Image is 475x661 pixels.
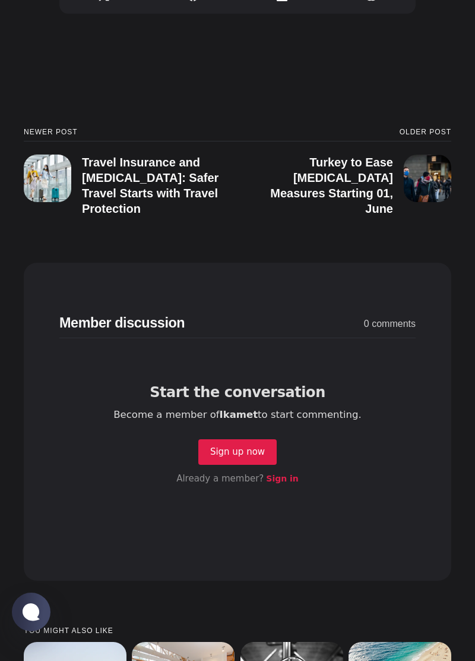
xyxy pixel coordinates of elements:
[59,316,273,331] h3: Member discussion
[24,627,451,635] small: You might also like
[59,358,416,523] iframe: comments-frame
[24,128,237,217] a: Newer post Travel Insurance and [MEDICAL_DATA]: Safer Travel Starts with Travel Protection
[270,156,393,215] h3: Turkey to Ease [MEDICAL_DATA] Measures Starting 01, June
[82,156,218,215] h3: Travel Insurance and [MEDICAL_DATA]: Safer Travel Starts with Travel Protection
[273,317,416,331] span: 0 comments
[237,128,451,217] a: Older post Turkey to Ease [MEDICAL_DATA] Measures Starting 01, June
